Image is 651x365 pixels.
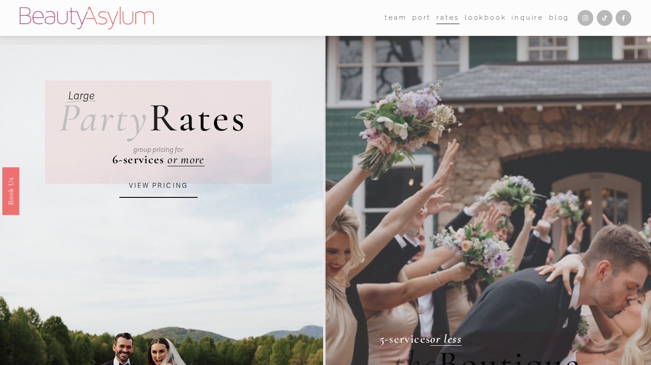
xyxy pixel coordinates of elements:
[112,152,164,167] strong: 6-services
[20,7,154,29] img: Beauty Asylum | Bridal Hair &amp; Makeup Charlotte &amp; Atlanta
[616,10,631,26] a: Facebook
[379,332,431,346] strong: 5-services
[149,93,178,142] span: R
[59,93,150,142] em: Party
[512,11,544,25] a: Inquire
[578,10,593,26] a: Instagram
[549,11,569,25] a: Blog
[597,10,613,26] a: TikTok
[436,11,460,25] a: Rates
[385,11,407,25] a: folder dropdown
[119,174,198,198] a: VIEW PRICING
[412,11,431,25] a: port
[430,332,462,346] a: or less
[167,152,205,167] a: or more
[465,11,506,25] a: Lookbook
[59,98,247,138] h2: ates
[133,146,183,154] em: group pricing for
[68,89,94,102] em: Large
[385,12,407,24] span: team
[2,167,19,215] a: Book Us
